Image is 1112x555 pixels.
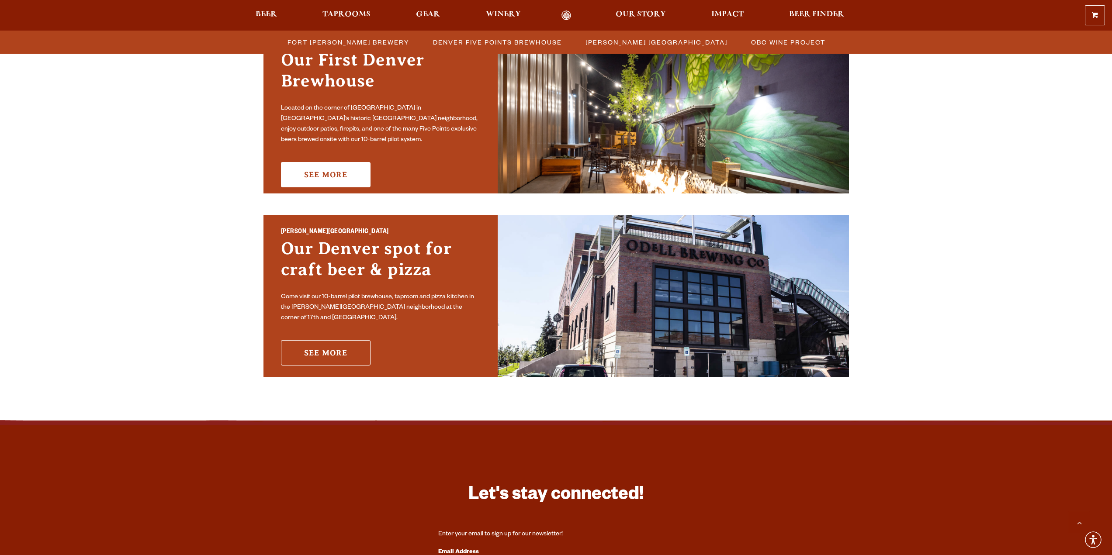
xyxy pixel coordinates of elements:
span: Denver Five Points Brewhouse [433,36,562,48]
a: Scroll to top [1068,511,1090,533]
img: Promo Card Aria Label' [498,32,849,193]
div: Accessibility Menu [1084,530,1103,549]
span: OBC Wine Project [751,36,825,48]
a: See More [281,340,371,365]
div: Enter your email to sign up for our newsletter! [438,530,674,539]
span: Winery [486,11,521,18]
a: Winery [480,10,527,21]
a: Beer [250,10,283,21]
span: [PERSON_NAME] [GEOGRAPHIC_DATA] [585,36,727,48]
a: Beer Finder [783,10,850,21]
span: Impact [711,11,744,18]
a: Our Story [610,10,672,21]
span: Our Story [616,11,666,18]
a: Taprooms [317,10,376,21]
a: [PERSON_NAME] [GEOGRAPHIC_DATA] [580,36,732,48]
h3: Let's stay connected! [438,483,674,509]
a: See More [281,162,371,187]
p: Located on the corner of [GEOGRAPHIC_DATA] in [GEOGRAPHIC_DATA]’s historic [GEOGRAPHIC_DATA] neig... [281,103,480,145]
h2: [PERSON_NAME][GEOGRAPHIC_DATA] [281,227,480,238]
a: Gear [410,10,446,21]
a: Fort [PERSON_NAME] Brewery [282,36,414,48]
span: Gear [416,11,440,18]
span: Fort [PERSON_NAME] Brewery [288,36,409,48]
a: Denver Five Points Brewhouse [428,36,566,48]
a: OBC Wine Project [746,36,830,48]
h3: Our First Denver Brewhouse [281,49,480,100]
a: Impact [706,10,749,21]
a: Odell Home [550,10,583,21]
span: Taprooms [322,11,371,18]
p: Come visit our 10-barrel pilot brewhouse, taproom and pizza kitchen in the [PERSON_NAME][GEOGRAPH... [281,292,480,324]
span: Beer Finder [789,11,844,18]
span: Beer [256,11,277,18]
img: Sloan’s Lake Brewhouse' [498,215,849,377]
h3: Our Denver spot for craft beer & pizza [281,238,480,289]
